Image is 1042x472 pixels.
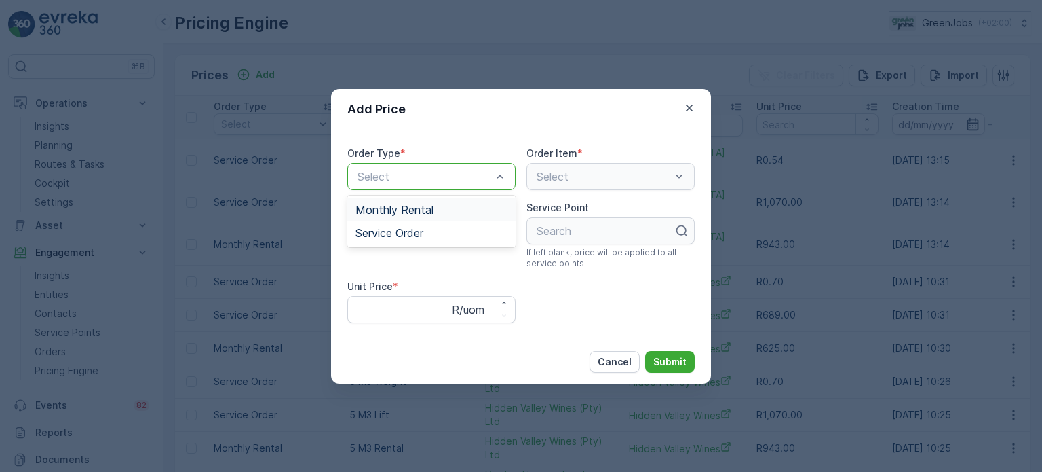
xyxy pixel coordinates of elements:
[347,100,406,119] p: Add Price
[526,247,695,269] span: If left blank, price will be applied to all service points.
[358,168,492,185] p: Select
[347,280,393,292] label: Unit Price
[526,147,577,159] label: Order Item
[645,351,695,373] button: Submit
[653,355,687,369] p: Submit
[452,302,484,318] p: R/uom
[598,355,632,369] p: Cancel
[347,147,400,159] label: Order Type
[355,204,433,216] span: Monthly Rental
[526,202,589,213] label: Service Point
[590,351,640,373] button: Cancel
[355,227,423,239] span: Service Order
